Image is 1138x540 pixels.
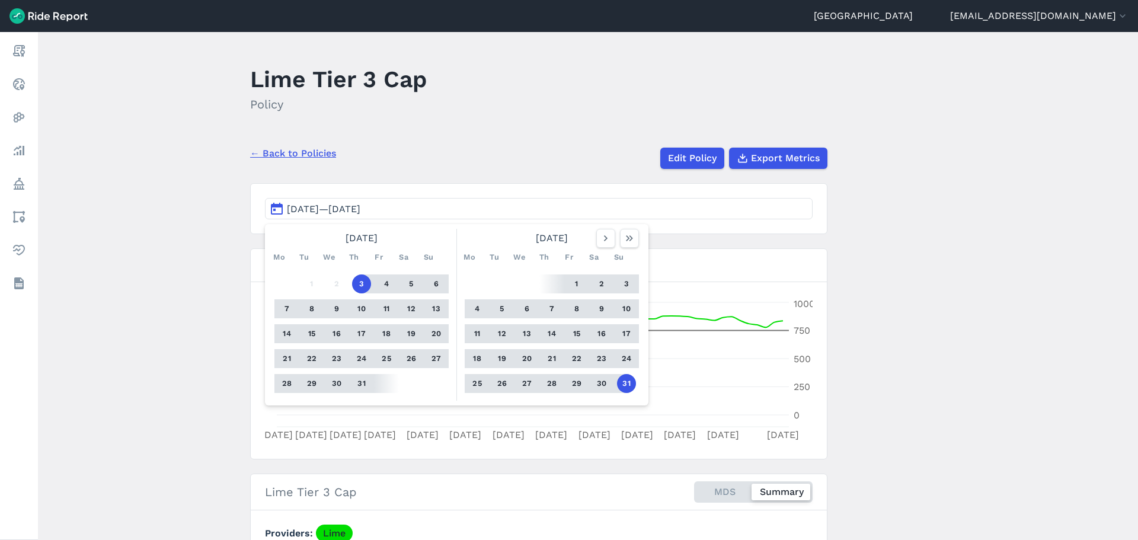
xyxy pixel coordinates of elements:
[493,374,512,393] button: 26
[277,324,296,343] button: 14
[327,374,346,393] button: 30
[535,429,567,440] tspan: [DATE]
[609,248,628,267] div: Su
[369,248,388,267] div: Fr
[794,410,800,421] tspan: 0
[287,203,360,215] span: [DATE]—[DATE]
[277,374,296,393] button: 28
[567,349,586,368] button: 22
[251,249,827,282] h3: Compliance for Lime Tier 3 Cap
[560,248,578,267] div: Fr
[617,274,636,293] button: 3
[394,248,413,267] div: Sa
[767,429,799,440] tspan: [DATE]
[402,274,421,293] button: 5
[402,324,421,343] button: 19
[302,324,321,343] button: 15
[8,40,30,62] a: Report
[295,429,327,440] tspan: [DATE]
[352,274,371,293] button: 3
[352,324,371,343] button: 17
[814,9,913,23] a: [GEOGRAPHIC_DATA]
[407,429,439,440] tspan: [DATE]
[535,248,554,267] div: Th
[9,8,88,24] img: Ride Report
[427,349,446,368] button: 27
[794,381,810,392] tspan: 250
[517,374,536,393] button: 27
[707,429,739,440] tspan: [DATE]
[402,349,421,368] button: 26
[794,353,811,365] tspan: 500
[460,248,479,267] div: Mo
[427,324,446,343] button: 20
[617,299,636,318] button: 10
[265,198,813,219] button: [DATE]—[DATE]
[468,349,487,368] button: 18
[8,273,30,294] a: Datasets
[330,429,362,440] tspan: [DATE]
[542,349,561,368] button: 21
[621,429,653,440] tspan: [DATE]
[567,274,586,293] button: 1
[567,299,586,318] button: 8
[302,374,321,393] button: 29
[460,229,644,248] div: [DATE]
[327,324,346,343] button: 16
[327,299,346,318] button: 9
[377,274,396,293] button: 4
[377,324,396,343] button: 18
[794,298,815,309] tspan: 1000
[449,429,481,440] tspan: [DATE]
[8,107,30,128] a: Heatmaps
[567,324,586,343] button: 15
[250,146,336,161] a: ← Back to Policies
[751,151,820,165] span: Export Metrics
[542,374,561,393] button: 28
[493,299,512,318] button: 5
[592,374,611,393] button: 30
[295,248,314,267] div: Tu
[592,299,611,318] button: 9
[427,299,446,318] button: 13
[402,299,421,318] button: 12
[617,324,636,343] button: 17
[592,349,611,368] button: 23
[584,248,603,267] div: Sa
[265,528,316,539] span: Providers
[270,229,453,248] div: [DATE]
[617,349,636,368] button: 24
[344,248,363,267] div: Th
[8,239,30,261] a: Health
[427,274,446,293] button: 6
[302,274,321,293] button: 1
[493,429,525,440] tspan: [DATE]
[567,374,586,393] button: 29
[794,325,810,336] tspan: 750
[950,9,1129,23] button: [EMAIL_ADDRESS][DOMAIN_NAME]
[592,274,611,293] button: 2
[493,349,512,368] button: 19
[729,148,827,169] button: Export Metrics
[265,483,357,501] h2: Lime Tier 3 Cap
[660,148,724,169] a: Edit Policy
[327,274,346,293] button: 2
[352,349,371,368] button: 24
[319,248,338,267] div: We
[302,299,321,318] button: 8
[8,206,30,228] a: Areas
[270,248,289,267] div: Mo
[510,248,529,267] div: We
[468,299,487,318] button: 4
[261,429,293,440] tspan: [DATE]
[517,299,536,318] button: 6
[377,299,396,318] button: 11
[468,324,487,343] button: 11
[8,173,30,194] a: Policy
[327,349,346,368] button: 23
[352,299,371,318] button: 10
[517,349,536,368] button: 20
[8,140,30,161] a: Analyze
[485,248,504,267] div: Tu
[277,299,296,318] button: 7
